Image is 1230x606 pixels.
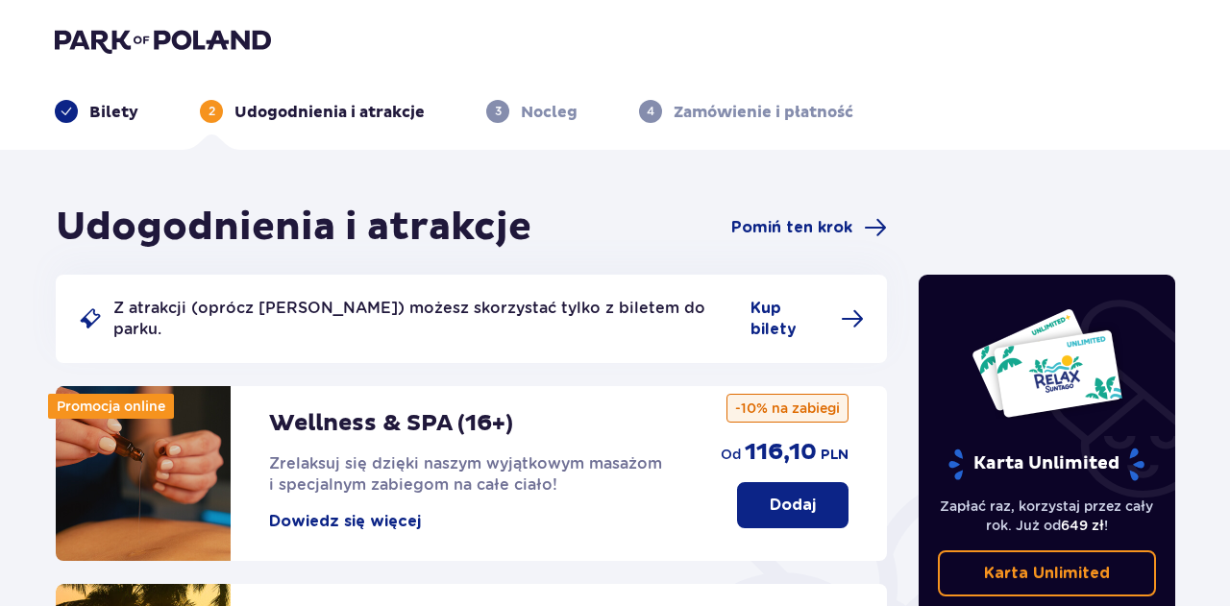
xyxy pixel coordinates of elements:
[821,446,849,465] p: PLN
[521,102,578,123] p: Nocleg
[56,204,531,252] h1: Udogodnienia i atrakcje
[269,511,421,532] button: Dowiedz się więcej
[984,563,1110,584] p: Karta Unlimited
[737,482,849,528] button: Dodaj
[938,550,1157,596] a: Karta Unlimited
[55,27,271,54] img: Park of Poland logo
[721,445,741,464] p: od
[770,495,816,516] p: Dodaj
[750,298,864,340] a: Kup bilety
[234,102,425,123] p: Udogodnienia i atrakcje
[674,102,853,123] p: Zamówienie i płatność
[647,103,654,120] p: 4
[89,102,138,123] p: Bilety
[1061,518,1104,533] span: 649 zł
[48,394,174,419] div: Promocja online
[495,103,502,120] p: 3
[947,448,1146,481] p: Karta Unlimited
[938,497,1157,535] p: Zapłać raz, korzystaj przez cały rok. Już od !
[731,217,852,238] span: Pomiń ten krok
[113,298,739,340] p: Z atrakcji (oprócz [PERSON_NAME]) możesz skorzystać tylko z biletem do parku.
[731,216,887,239] a: Pomiń ten krok
[269,409,513,438] p: Wellness & SPA (16+)
[56,386,231,561] img: attraction
[750,298,829,340] span: Kup bilety
[745,438,817,467] p: 116,10
[269,454,662,494] span: Zrelaksuj się dzięki naszym wyjątkowym masażom i specjalnym zabiegom na całe ciało!
[726,394,849,423] p: -10% na zabiegi
[209,103,215,120] p: 2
